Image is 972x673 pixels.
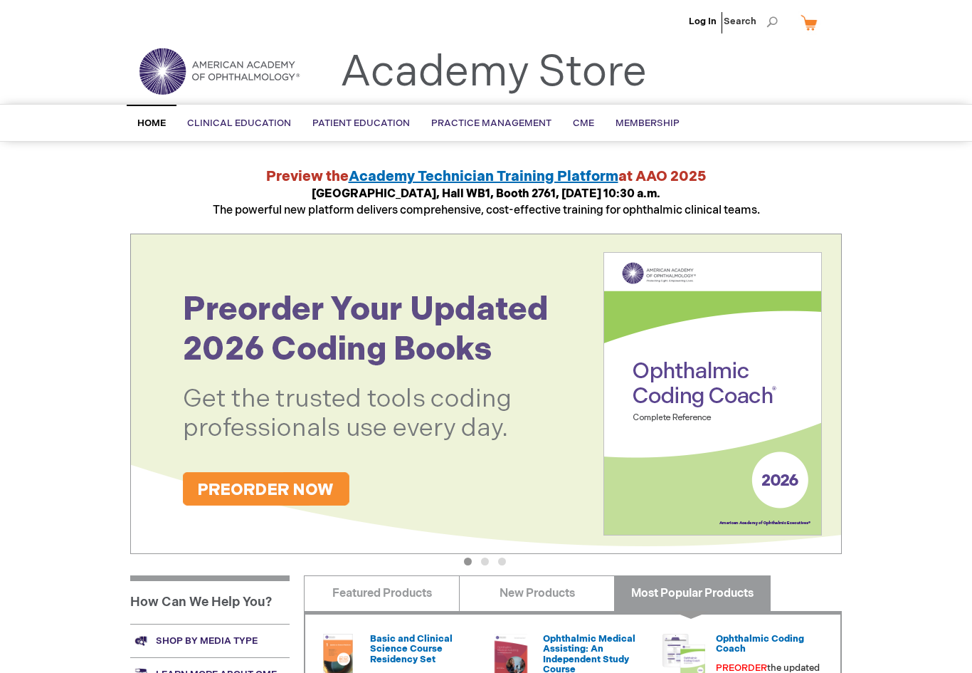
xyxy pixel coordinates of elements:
[213,187,760,217] span: The powerful new platform delivers comprehensive, cost-effective training for ophthalmic clinical...
[340,47,647,98] a: Academy Store
[614,575,770,611] a: Most Popular Products
[689,16,717,27] a: Log In
[370,633,453,665] a: Basic and Clinical Science Course Residency Set
[616,118,680,129] span: Membership
[130,624,290,657] a: Shop by media type
[266,168,707,185] strong: Preview the at AAO 2025
[498,558,506,565] button: 3 of 3
[464,558,472,565] button: 1 of 3
[312,118,410,129] span: Patient Education
[716,633,804,654] a: Ophthalmic Coding Coach
[137,118,166,129] span: Home
[130,575,290,624] h1: How Can We Help You?
[431,118,551,129] span: Practice Management
[459,575,615,611] a: New Products
[349,168,618,185] a: Academy Technician Training Platform
[304,575,460,611] a: Featured Products
[481,558,489,565] button: 2 of 3
[573,118,594,129] span: CME
[312,187,660,201] strong: [GEOGRAPHIC_DATA], Hall WB1, Booth 2761, [DATE] 10:30 a.m.
[187,118,291,129] span: Clinical Education
[724,7,778,36] span: Search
